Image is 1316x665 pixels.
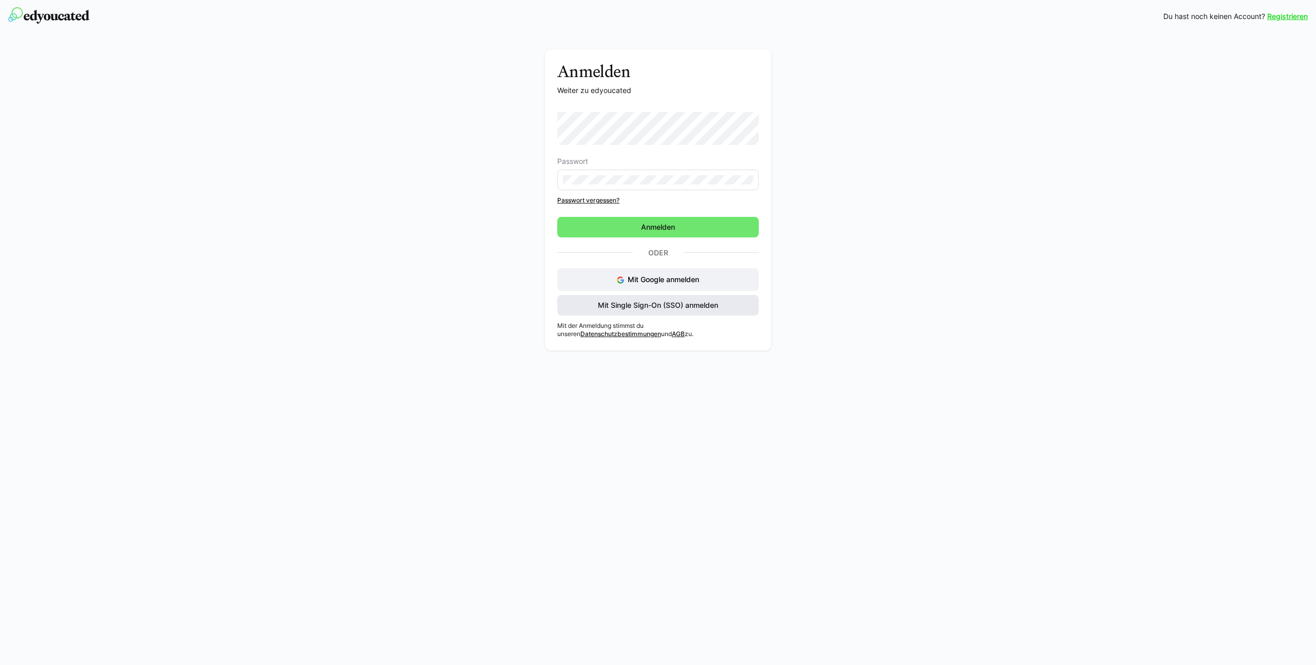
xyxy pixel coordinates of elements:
[633,246,683,260] p: Oder
[557,217,759,237] button: Anmelden
[557,85,759,96] p: Weiter zu edyoucated
[557,196,759,205] a: Passwort vergessen?
[672,330,685,338] a: AGB
[1267,11,1308,22] a: Registrieren
[557,157,588,165] span: Passwort
[639,222,677,232] span: Anmelden
[1163,11,1265,22] span: Du hast noch keinen Account?
[8,7,89,24] img: edyoucated
[557,322,759,338] p: Mit der Anmeldung stimmst du unseren und zu.
[557,268,759,291] button: Mit Google anmelden
[557,295,759,316] button: Mit Single Sign-On (SSO) anmelden
[557,62,759,81] h3: Anmelden
[580,330,661,338] a: Datenschutzbestimmungen
[628,275,699,284] span: Mit Google anmelden
[596,300,720,310] span: Mit Single Sign-On (SSO) anmelden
